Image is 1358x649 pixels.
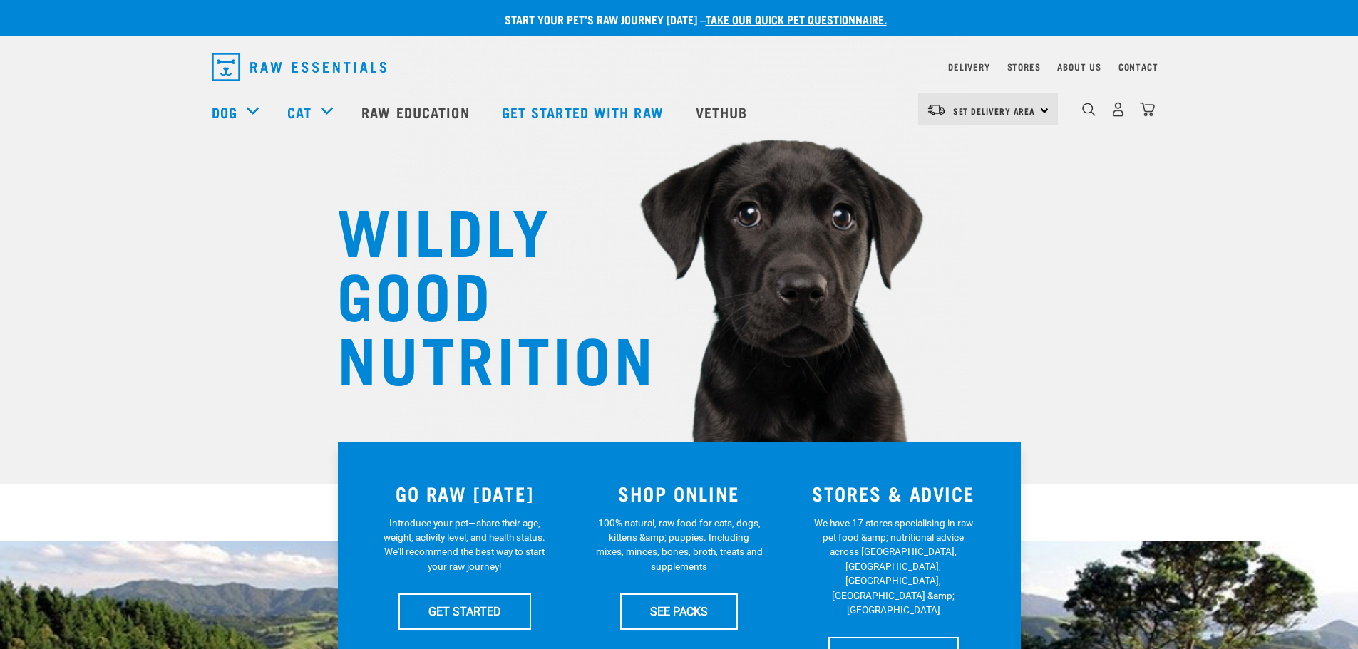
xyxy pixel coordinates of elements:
[681,83,766,140] a: Vethub
[927,103,946,116] img: van-moving.png
[1057,64,1101,69] a: About Us
[948,64,989,69] a: Delivery
[212,101,237,123] a: Dog
[287,101,312,123] a: Cat
[810,516,977,618] p: We have 17 stores specialising in raw pet food &amp; nutritional advice across [GEOGRAPHIC_DATA],...
[337,196,622,388] h1: WILDLY GOOD NUTRITION
[381,516,548,574] p: Introduce your pet—share their age, weight, activity level, and health status. We'll recommend th...
[366,482,564,504] h3: GO RAW [DATE]
[620,593,738,629] a: SEE PACKS
[200,47,1158,87] nav: dropdown navigation
[347,83,487,140] a: Raw Education
[398,593,531,629] a: GET STARTED
[953,108,1036,113] span: Set Delivery Area
[795,482,992,504] h3: STORES & ADVICE
[1111,102,1126,117] img: user.png
[1082,103,1096,116] img: home-icon-1@2x.png
[1118,64,1158,69] a: Contact
[1140,102,1155,117] img: home-icon@2x.png
[212,53,386,81] img: Raw Essentials Logo
[706,16,887,22] a: take our quick pet questionnaire.
[595,516,763,574] p: 100% natural, raw food for cats, dogs, kittens &amp; puppies. Including mixes, minces, bones, bro...
[580,482,778,504] h3: SHOP ONLINE
[1007,64,1041,69] a: Stores
[488,83,681,140] a: Get started with Raw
